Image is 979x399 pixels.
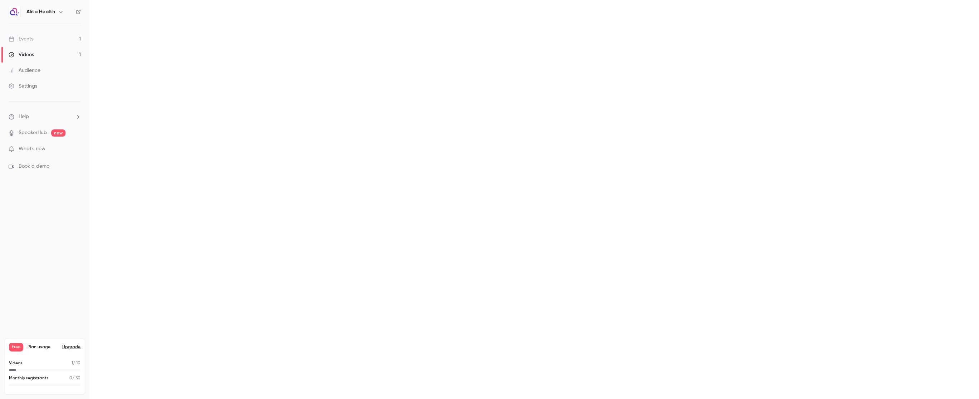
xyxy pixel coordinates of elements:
[28,344,58,350] span: Plan usage
[19,145,45,153] span: What's new
[69,376,72,380] span: 0
[9,67,40,74] div: Audience
[62,344,81,350] button: Upgrade
[19,113,29,120] span: Help
[26,8,55,15] h6: Alita Health
[9,51,34,58] div: Videos
[9,360,23,366] p: Videos
[51,129,65,137] span: new
[9,375,49,381] p: Monthly registrants
[9,35,33,43] div: Events
[9,83,37,90] div: Settings
[72,360,81,366] p: / 10
[9,113,81,120] li: help-dropdown-opener
[19,163,49,170] span: Book a demo
[69,375,81,381] p: / 30
[72,361,73,365] span: 1
[9,343,23,351] span: Free
[9,6,20,18] img: Alita Health
[19,129,47,137] a: SpeakerHub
